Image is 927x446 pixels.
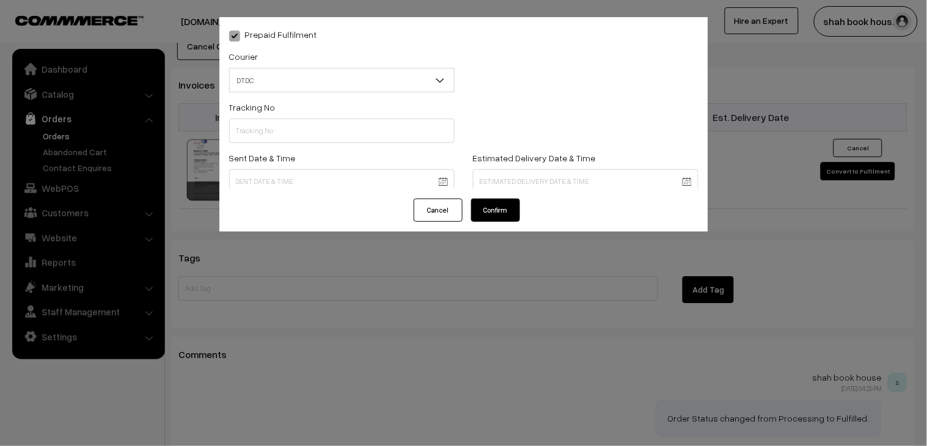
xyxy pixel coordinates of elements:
[230,70,454,91] span: DTDC
[229,101,276,114] label: Tracking No
[229,68,455,92] span: DTDC
[473,152,596,164] label: Estimated Delivery Date & Time
[471,199,520,222] button: Confirm
[473,169,698,194] input: Estimated Delivery Date & Time
[229,169,455,194] input: Sent Date & Time
[229,152,296,164] label: Sent Date & Time
[229,28,317,41] label: Prepaid Fulfilment
[229,50,258,63] label: Courier
[229,119,455,143] input: Tracking No
[414,199,463,222] button: Cancel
